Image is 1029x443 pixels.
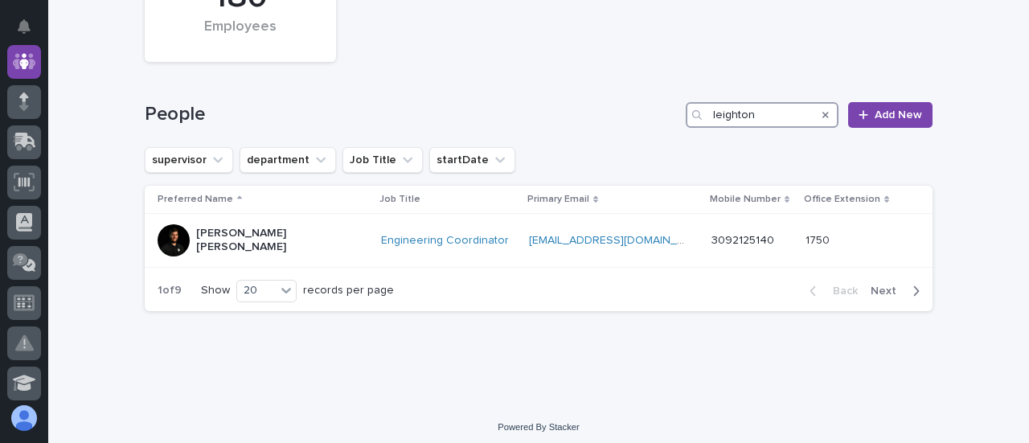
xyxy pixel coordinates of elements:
[710,191,781,208] p: Mobile Number
[196,227,357,254] p: [PERSON_NAME] [PERSON_NAME]
[7,10,41,43] button: Notifications
[20,19,41,45] div: Notifications
[145,214,933,268] tr: [PERSON_NAME] [PERSON_NAME]Engineering Coordinator [EMAIL_ADDRESS][DOMAIN_NAME] 309212514017501750
[342,147,423,173] button: Job Title
[303,284,394,297] p: records per page
[145,147,233,173] button: supervisor
[145,271,195,310] p: 1 of 9
[871,285,906,297] span: Next
[711,235,774,246] a: 3092125140
[237,282,276,299] div: 20
[529,235,711,246] a: [EMAIL_ADDRESS][DOMAIN_NAME]
[875,109,922,121] span: Add New
[7,401,41,435] button: users-avatar
[240,147,336,173] button: department
[379,191,420,208] p: Job Title
[158,191,233,208] p: Preferred Name
[864,284,933,298] button: Next
[797,284,864,298] button: Back
[848,102,933,128] a: Add New
[429,147,515,173] button: startDate
[527,191,589,208] p: Primary Email
[145,103,679,126] h1: People
[172,18,309,52] div: Employees
[381,234,509,248] a: Engineering Coordinator
[686,102,838,128] input: Search
[823,285,858,297] span: Back
[201,284,230,297] p: Show
[498,422,579,432] a: Powered By Stacker
[804,191,880,208] p: Office Extension
[806,231,833,248] p: 1750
